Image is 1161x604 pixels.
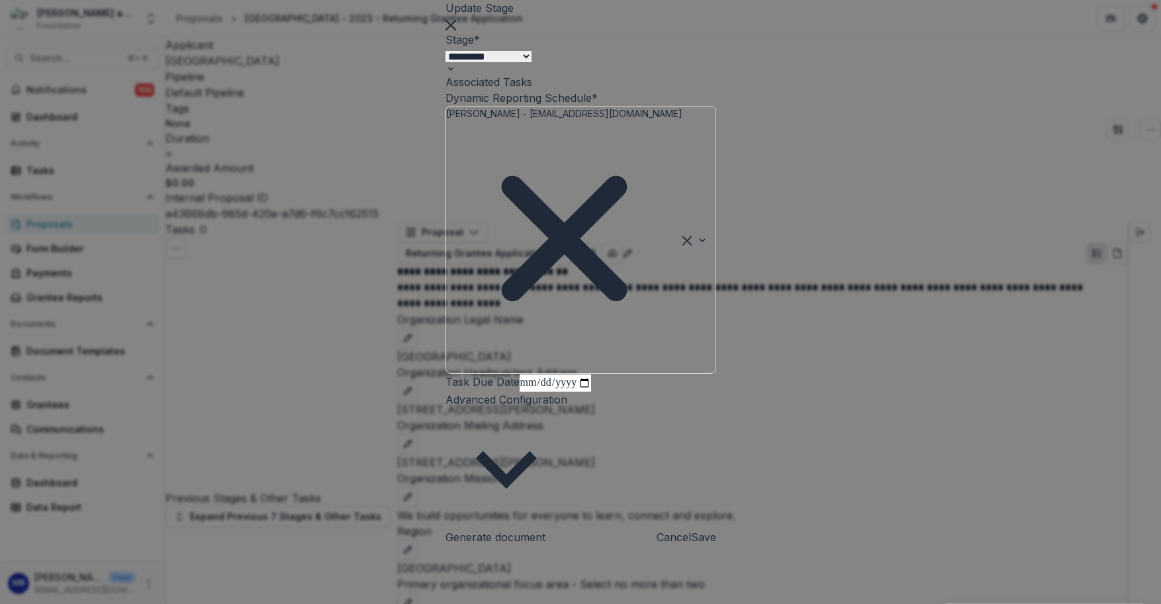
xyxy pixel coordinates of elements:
div: Remove Melissa Bemel - administrator@pmbfoundation.org [446,120,682,357]
button: Generate document [445,529,545,545]
div: Clear selected options [682,233,692,247]
span: [PERSON_NAME] - [EMAIL_ADDRESS][DOMAIN_NAME] [446,108,682,119]
label: Dynamic Reporting Schedule [445,90,598,106]
button: Save [691,529,716,545]
button: Cancel [657,529,691,545]
label: Stage [445,33,480,46]
label: Task Due Date [445,375,520,388]
button: Close [445,16,456,32]
button: Advanced Configuration [445,392,567,529]
label: Associated Tasks [445,75,532,89]
span: Advanced Configuration [445,393,567,406]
